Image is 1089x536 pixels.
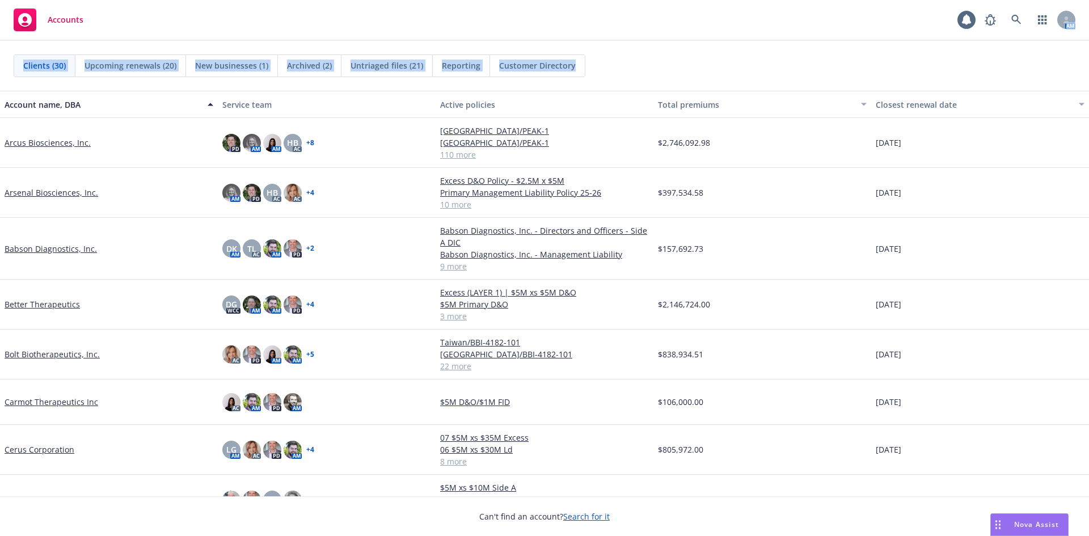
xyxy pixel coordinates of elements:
[499,60,576,71] span: Customer Directory
[440,99,649,111] div: Active policies
[876,137,901,149] span: [DATE]
[871,91,1089,118] button: Closest renewal date
[263,296,281,314] img: photo
[263,441,281,459] img: photo
[306,351,314,358] a: + 5
[284,239,302,258] img: photo
[440,444,649,455] a: 06 $5M xs $30M Ld
[876,243,901,255] span: [DATE]
[351,60,423,71] span: Untriaged files (21)
[263,239,281,258] img: photo
[226,444,237,455] span: LG
[284,393,302,411] img: photo
[658,348,703,360] span: $838,934.51
[265,493,279,505] span: MQ
[440,149,649,161] a: 110 more
[440,298,649,310] a: $5M Primary D&O
[222,491,240,509] img: photo
[440,396,649,408] a: $5M D&O/$1M FID
[263,393,281,411] img: photo
[284,296,302,314] img: photo
[85,60,176,71] span: Upcoming renewals (20)
[243,491,261,509] img: photo
[979,9,1002,31] a: Report a Bug
[226,298,237,310] span: DG
[5,187,98,199] a: Arsenal Biosciences, Inc.
[440,360,649,372] a: 22 more
[243,296,261,314] img: photo
[440,493,649,505] a: $5M x $5M D&O
[990,513,1069,536] button: Nova Assist
[263,345,281,364] img: photo
[440,286,649,298] a: Excess (LAYER 1) | $5M xs $5M D&O
[284,345,302,364] img: photo
[440,125,649,137] a: [GEOGRAPHIC_DATA]/PEAK-1
[440,455,649,467] a: 8 more
[876,396,901,408] span: [DATE]
[284,491,302,509] img: photo
[5,444,74,455] a: Cerus Corporation
[658,187,703,199] span: $397,534.58
[440,336,649,348] a: Taiwan/BBI-4182-101
[222,393,240,411] img: photo
[226,243,237,255] span: DK
[479,510,610,522] span: Can't find an account?
[5,243,97,255] a: Babson Diagnostics, Inc.
[306,140,314,146] a: + 8
[284,184,302,202] img: photo
[440,310,649,322] a: 3 more
[306,446,314,453] a: + 4
[5,298,80,310] a: Better Therapeutics
[222,99,431,111] div: Service team
[876,444,901,455] span: [DATE]
[218,91,436,118] button: Service team
[1014,520,1059,529] span: Nova Assist
[243,441,261,459] img: photo
[48,15,83,24] span: Accounts
[876,493,901,505] span: [DATE]
[222,134,240,152] img: photo
[436,91,653,118] button: Active policies
[1031,9,1054,31] a: Switch app
[658,396,703,408] span: $106,000.00
[653,91,871,118] button: Total premiums
[658,298,710,310] span: $2,146,724.00
[222,184,240,202] img: photo
[440,187,649,199] a: Primary Management Liability Policy 25-26
[267,187,278,199] span: HB
[306,245,314,252] a: + 2
[243,184,261,202] img: photo
[442,60,480,71] span: Reporting
[1005,9,1028,31] a: Search
[306,496,314,503] a: + 4
[23,60,66,71] span: Clients (30)
[991,514,1005,535] div: Drag to move
[440,260,649,272] a: 9 more
[440,482,649,493] a: $5M xs $10M Side A
[876,187,901,199] span: [DATE]
[306,301,314,308] a: + 4
[222,345,240,364] img: photo
[563,511,610,522] a: Search for it
[5,348,100,360] a: Bolt Biotherapeutics, Inc.
[306,189,314,196] a: + 4
[876,298,901,310] span: [DATE]
[5,493,116,505] a: [PERSON_NAME] BioHub, Inc.
[876,348,901,360] span: [DATE]
[195,60,268,71] span: New businesses (1)
[440,248,649,260] a: Babson Diagnostics, Inc. - Management Liability
[284,441,302,459] img: photo
[658,493,703,505] span: $395,432.00
[5,396,98,408] a: Carmot Therapeutics Inc
[243,393,261,411] img: photo
[440,137,649,149] a: [GEOGRAPHIC_DATA]/PEAK-1
[263,134,281,152] img: photo
[287,137,298,149] span: HB
[247,243,256,255] span: TL
[440,432,649,444] a: 07 $5M xs $35M Excess
[658,137,710,149] span: $2,746,092.98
